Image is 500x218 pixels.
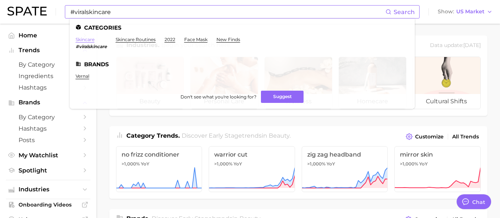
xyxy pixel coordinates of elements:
span: >1,000% [307,161,325,167]
a: no frizz conditioner>1,000% YoY [116,146,202,192]
span: by Category [19,114,78,121]
span: Industries [19,186,78,193]
a: My Watchlist [6,150,90,161]
span: Category Trends . [126,132,180,139]
a: Posts [6,134,90,146]
a: warrior cut>1,000% YoY [209,146,295,192]
span: >1,000% [122,161,140,167]
span: >1,000% [400,161,418,167]
span: Brands [19,99,78,106]
em: #viralskincare [76,44,107,49]
input: Search here for a brand, industry, or ingredient [70,6,385,18]
span: YoY [234,161,242,167]
button: Suggest [261,91,304,103]
a: by Category [6,111,90,123]
span: All Trends [452,134,479,140]
span: Discover Early Stage trends in . [182,132,291,139]
span: US Market [456,10,484,14]
span: zig zag headband [307,151,383,158]
button: Brands [6,97,90,108]
a: Spotlight [6,165,90,176]
span: by Category [19,61,78,68]
a: skincare [76,37,95,42]
img: SPATE [7,7,47,16]
span: beauty [269,132,289,139]
a: Ingredients [6,70,90,82]
button: Trends [6,45,90,56]
span: no frizz conditioner [122,151,197,158]
button: ShowUS Market [436,7,494,17]
span: >1,000% [214,161,232,167]
a: face mask [184,37,208,42]
a: cultural shifts [413,57,481,109]
span: cultural shifts [413,94,480,109]
span: mirror skin [400,151,475,158]
a: skincare routines [116,37,156,42]
a: vernal [76,73,89,79]
span: My Watchlist [19,152,78,159]
span: Home [19,32,78,39]
span: Spotlight [19,167,78,174]
a: All Trends [450,132,481,142]
span: Trends [19,47,78,54]
a: mirror skin>1,000% YoY [394,146,481,192]
span: Hashtags [19,84,78,91]
li: Brands [76,61,409,67]
a: zig zag headband>1,000% YoY [302,146,388,192]
a: Hashtags [6,123,90,134]
a: Hashtags [6,82,90,93]
a: Home [6,30,90,41]
li: Categories [76,24,409,31]
button: Industries [6,184,90,195]
span: Show [438,10,454,14]
span: warrior cut [214,151,289,158]
span: Ingredients [19,73,78,80]
a: Onboarding Videos [6,199,90,210]
span: Search [394,9,415,16]
div: Data update: [DATE] [430,41,481,51]
span: Don't see what you're looking for? [181,94,256,100]
span: YoY [327,161,335,167]
span: Customize [415,134,444,140]
span: Hashtags [19,125,78,132]
a: new finds [216,37,240,42]
a: 2022 [165,37,175,42]
span: YoY [419,161,428,167]
span: Onboarding Videos [19,201,78,208]
span: Posts [19,137,78,144]
a: by Category [6,59,90,70]
button: Customize [404,131,445,142]
span: YoY [141,161,149,167]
